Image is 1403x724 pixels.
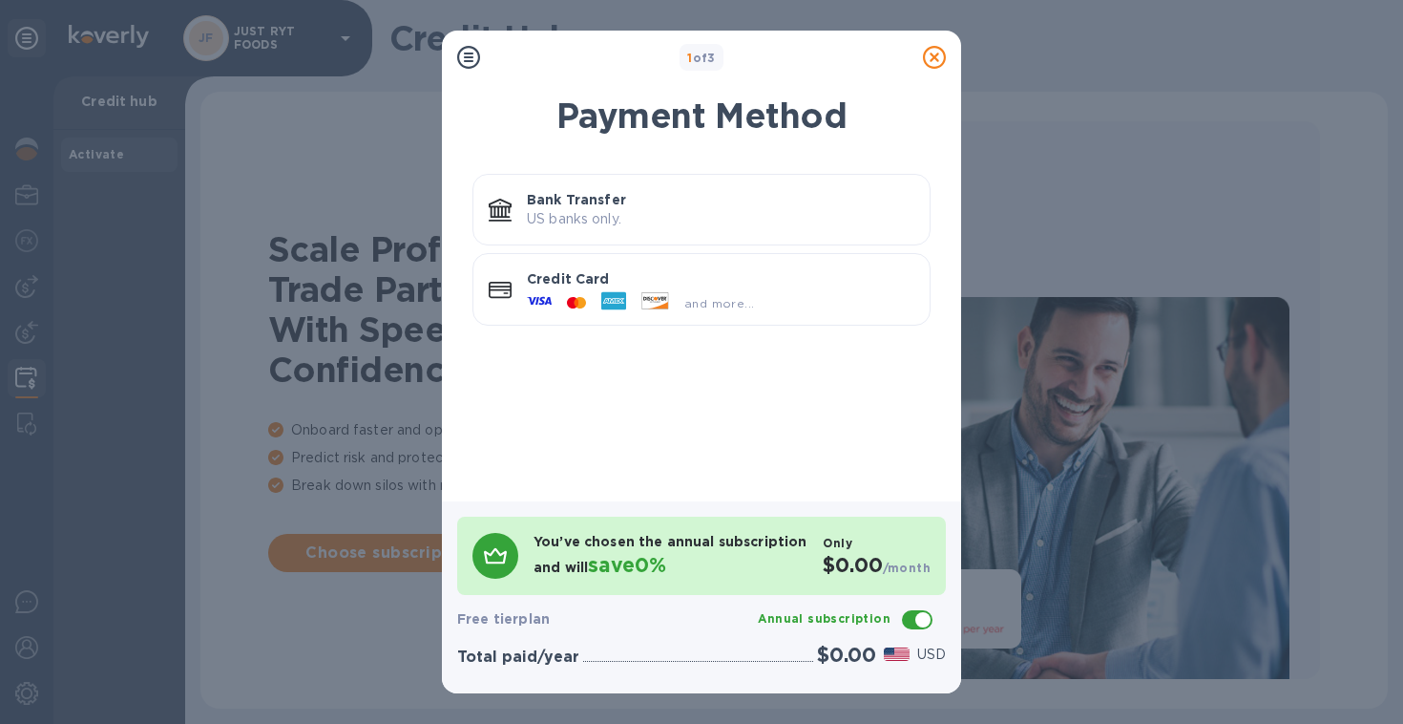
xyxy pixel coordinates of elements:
b: /month [883,561,931,575]
h1: Payment Method [472,96,931,136]
p: You’ve chosen the annual subscription and will [534,532,807,580]
b: of 3 [687,51,716,65]
img: USD [884,648,910,661]
span: 1 [687,51,692,65]
h2: $0.00 [823,553,931,578]
span: and more... [684,296,754,310]
b: Only [823,536,852,550]
h2: $0.00 [817,643,876,667]
p: US banks only. [527,209,914,229]
p: Bank Transfer [527,190,914,209]
span: save 0 % [588,553,666,577]
p: USD [917,645,946,665]
p: Free tier plan [457,609,550,628]
p: Credit Card [527,269,914,288]
b: Annual subscription [758,611,890,626]
h3: Total paid /year [457,649,579,667]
